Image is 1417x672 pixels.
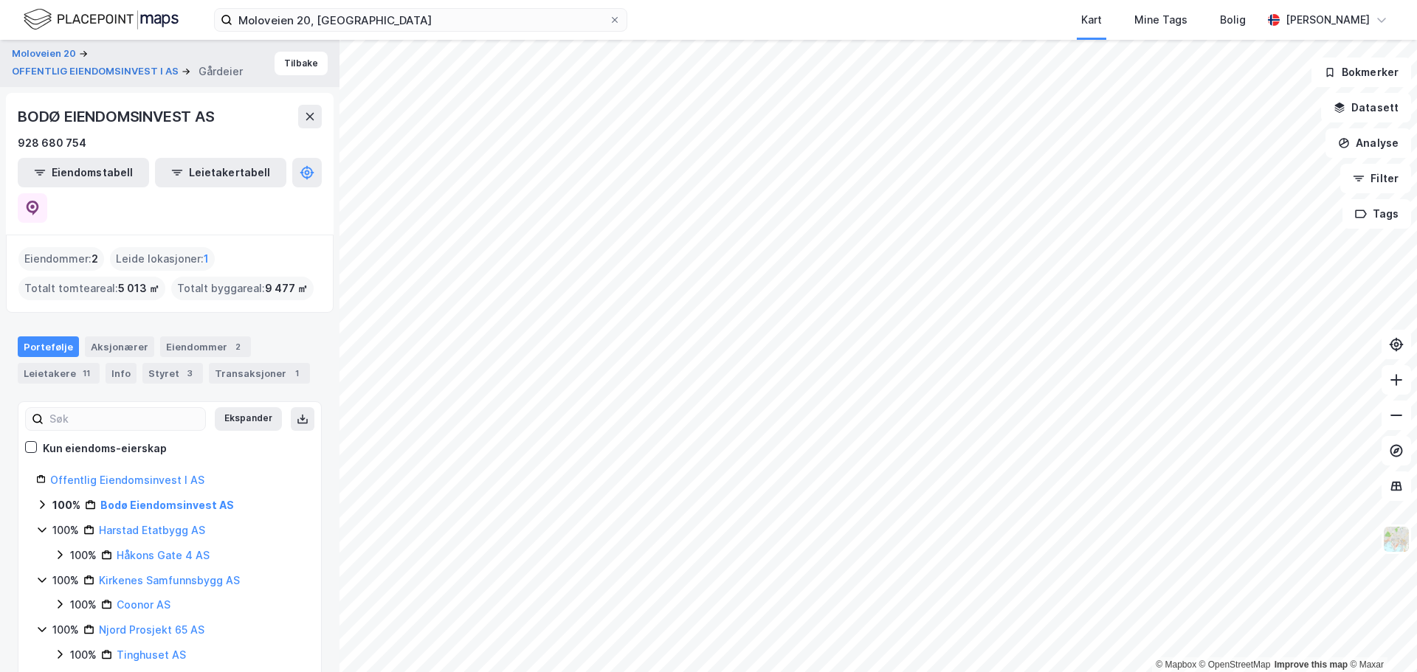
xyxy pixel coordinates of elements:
div: 100% [70,646,97,664]
a: Mapbox [1156,659,1196,670]
button: Eiendomstabell [18,158,149,187]
a: Coonor AS [117,598,170,611]
button: OFFENTLIG EIENDOMSINVEST I AS [12,64,182,79]
div: Kontrollprogram for chat [1343,601,1417,672]
div: Leide lokasjoner : [110,247,215,271]
div: Gårdeier [199,63,243,80]
div: 100% [52,496,80,514]
button: Tags [1342,199,1411,229]
iframe: Chat Widget [1343,601,1417,672]
div: Styret [142,363,203,384]
div: Totalt tomteareal : [18,277,165,300]
div: 3 [182,366,197,381]
button: Tilbake [275,52,328,75]
a: Offentlig Eiendomsinvest I AS [50,474,204,486]
a: Harstad Etatbygg AS [99,524,205,536]
div: 100% [52,572,79,589]
div: [PERSON_NAME] [1286,11,1370,29]
div: BODØ EIENDOMSINVEST AS [18,105,218,128]
div: 11 [79,366,94,381]
div: Bolig [1220,11,1246,29]
div: Info [106,363,137,384]
div: 928 680 754 [18,134,86,152]
div: Totalt byggareal : [171,277,314,300]
button: Ekspander [215,407,282,431]
img: Z [1382,525,1410,553]
span: 5 013 ㎡ [118,280,159,297]
button: Analyse [1325,128,1411,158]
div: 1 [289,366,304,381]
button: Datasett [1321,93,1411,122]
div: 2 [230,339,245,354]
button: Filter [1340,164,1411,193]
div: Eiendommer : [18,247,104,271]
div: 100% [70,547,97,564]
div: 100% [52,522,79,539]
button: Bokmerker [1311,58,1411,87]
div: Eiendommer [160,336,251,357]
a: Tinghuset AS [117,648,186,661]
div: 100% [52,621,79,639]
a: Njord Prosjekt 65 AS [99,623,204,636]
a: Improve this map [1275,659,1348,670]
span: 9 477 ㎡ [265,280,308,297]
a: OpenStreetMap [1199,659,1271,670]
span: 2 [92,250,98,268]
button: Leietakertabell [155,158,286,187]
button: Moloveien 20 [12,46,79,61]
input: Søk [44,408,205,430]
span: 1 [204,250,209,268]
a: Kirkenes Samfunnsbygg AS [99,574,240,586]
div: Leietakere [18,363,100,384]
div: Aksjonærer [85,336,154,357]
input: Søk på adresse, matrikkel, gårdeiere, leietakere eller personer [232,9,609,31]
div: 100% [70,596,97,614]
div: Mine Tags [1134,11,1187,29]
a: Bodø Eiendomsinvest AS [100,499,234,511]
img: logo.f888ab2527a4732fd821a326f86c7f29.svg [24,7,179,32]
div: Portefølje [18,336,79,357]
div: Kart [1081,11,1102,29]
div: Transaksjoner [209,363,310,384]
a: Håkons Gate 4 AS [117,549,210,561]
div: Kun eiendoms-eierskap [43,440,167,457]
